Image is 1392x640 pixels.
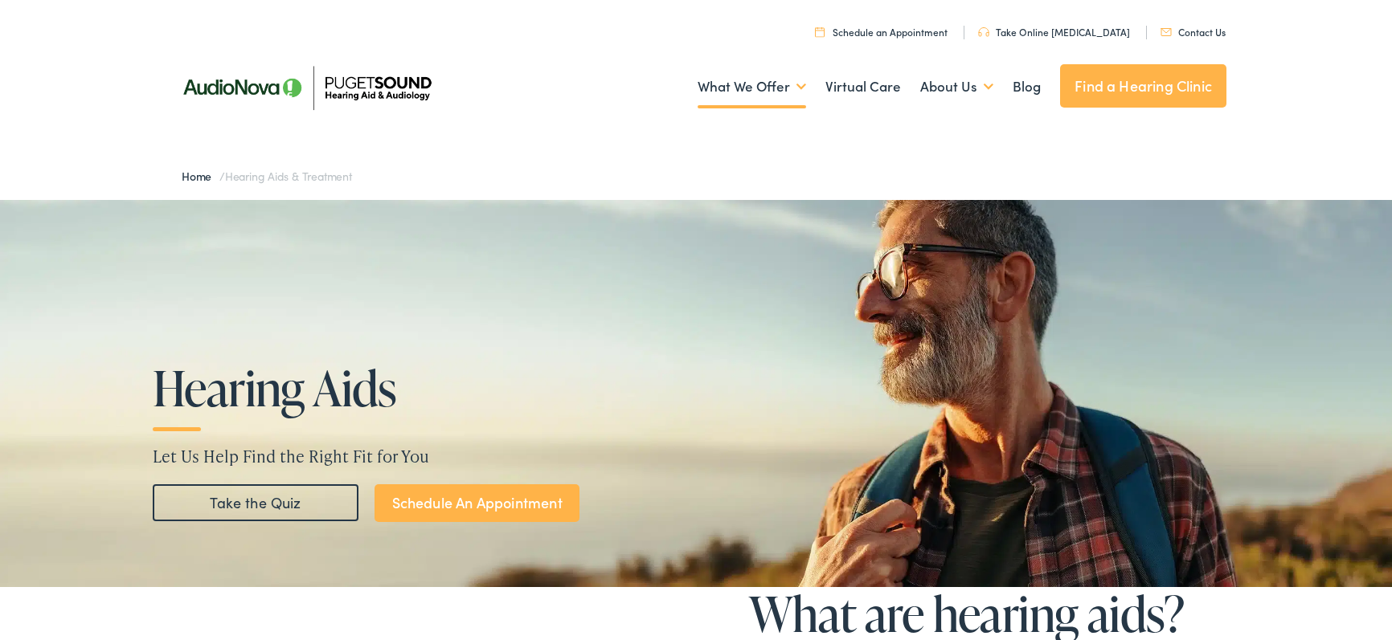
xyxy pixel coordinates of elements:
[1013,57,1041,116] a: Blog
[978,25,1130,39] a: Take Online [MEDICAL_DATA]
[978,27,989,37] img: utility icon
[182,168,219,184] a: Home
[153,484,358,521] a: Take the Quiz
[920,57,993,116] a: About Us
[815,26,825,37] img: utility icon
[1161,25,1226,39] a: Contact Us
[182,168,352,184] span: /
[825,57,901,116] a: Virtual Care
[153,444,1239,468] p: Let Us Help Find the Right Fit for You
[1060,64,1226,108] a: Find a Hearing Clinic
[153,361,641,414] h1: Hearing Aids
[375,484,579,522] a: Schedule An Appointment
[698,57,806,116] a: What We Offer
[225,168,352,184] span: Hearing Aids & Treatment
[815,25,948,39] a: Schedule an Appointment
[1161,28,1172,36] img: utility icon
